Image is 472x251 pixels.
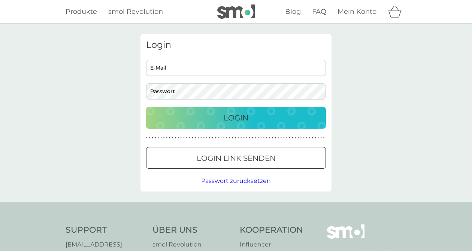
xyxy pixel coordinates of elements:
[152,224,232,236] h4: Über Uns
[286,136,288,140] p: ●
[152,240,232,250] a: smol Revolution
[255,136,256,140] p: ●
[146,40,326,50] h3: Login
[318,136,319,140] p: ●
[209,136,211,140] p: ●
[108,6,163,17] a: smol Revolution
[212,136,213,140] p: ●
[108,7,163,16] span: smol Revolution
[338,7,376,16] span: Mein Konto
[197,136,199,140] p: ●
[312,7,326,16] span: FAQ
[178,136,179,140] p: ●
[312,6,326,17] a: FAQ
[158,136,159,140] p: ●
[146,136,148,140] p: ●
[152,136,153,140] p: ●
[320,136,322,140] p: ●
[186,136,188,140] p: ●
[252,136,253,140] p: ●
[323,136,325,140] p: ●
[197,152,276,164] p: Login Link senden
[240,224,303,236] h4: Kooperation
[163,136,165,140] p: ●
[272,136,273,140] p: ●
[218,136,219,140] p: ●
[315,136,316,140] p: ●
[292,136,293,140] p: ●
[327,224,364,250] img: smol
[220,136,222,140] p: ●
[300,136,302,140] p: ●
[226,136,228,140] p: ●
[260,136,262,140] p: ●
[289,136,290,140] p: ●
[66,224,145,236] h4: Support
[189,136,190,140] p: ●
[235,136,236,140] p: ●
[338,6,376,17] a: Mein Konto
[280,136,282,140] p: ●
[146,147,326,169] button: Login Link senden
[312,136,313,140] p: ●
[249,136,251,140] p: ●
[223,136,225,140] p: ●
[278,136,279,140] p: ●
[269,136,270,140] p: ●
[66,6,97,17] a: Produkte
[66,7,97,16] span: Produkte
[201,177,271,184] span: Passwort zurücksetzen
[283,136,285,140] p: ●
[295,136,296,140] p: ●
[246,136,248,140] p: ●
[206,136,208,140] p: ●
[388,4,406,19] div: Warenkorb
[149,136,151,140] p: ●
[175,136,176,140] p: ●
[224,112,248,124] p: Login
[217,4,255,19] img: smol
[200,136,202,140] p: ●
[303,136,305,140] p: ●
[172,136,173,140] p: ●
[155,136,156,140] p: ●
[275,136,276,140] p: ●
[201,176,271,186] button: Passwort zurücksetzen
[240,136,242,140] p: ●
[285,7,301,16] span: Blog
[183,136,185,140] p: ●
[240,240,303,250] a: Influencer
[285,6,301,17] a: Blog
[306,136,308,140] p: ●
[169,136,170,140] p: ●
[257,136,259,140] p: ●
[232,136,233,140] p: ●
[243,136,245,140] p: ●
[146,107,326,129] button: Login
[192,136,193,140] p: ●
[195,136,196,140] p: ●
[309,136,311,140] p: ●
[229,136,230,140] p: ●
[181,136,182,140] p: ●
[160,136,162,140] p: ●
[266,136,267,140] p: ●
[215,136,216,140] p: ●
[166,136,167,140] p: ●
[237,136,239,140] p: ●
[263,136,265,140] p: ●
[297,136,299,140] p: ●
[203,136,205,140] p: ●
